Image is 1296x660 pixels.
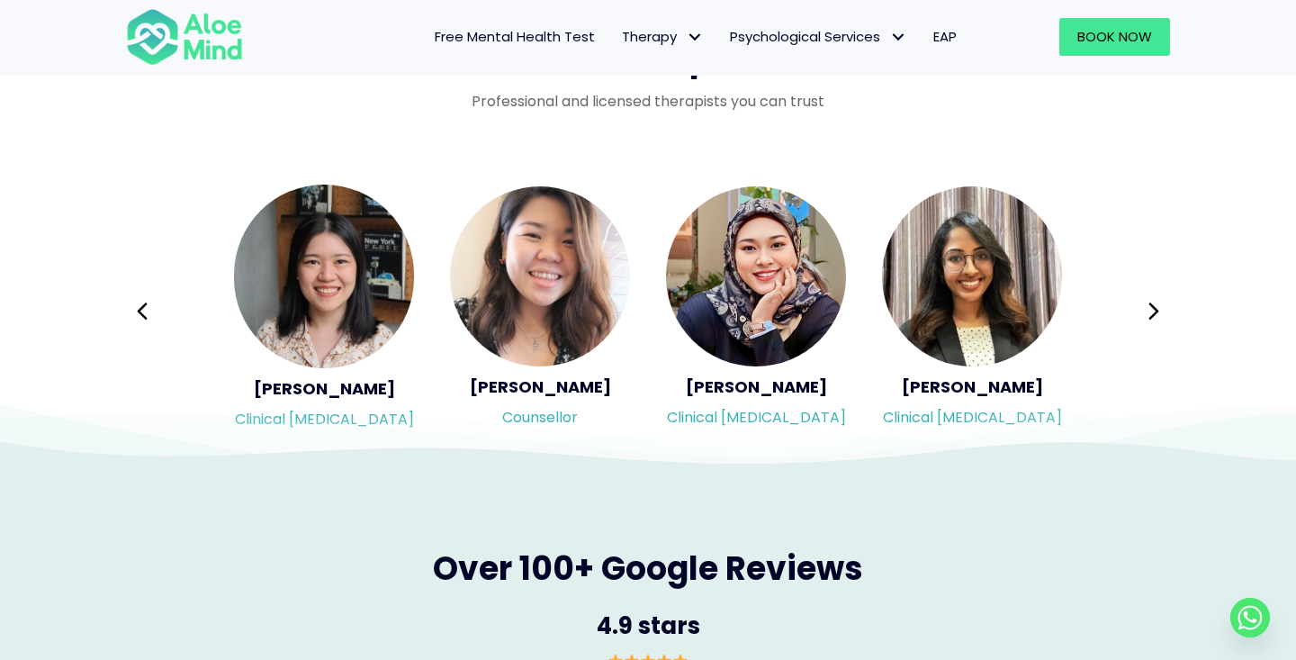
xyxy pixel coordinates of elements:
span: 4.9 stars [597,610,700,642]
a: Psychological ServicesPsychological Services: submenu [716,18,920,56]
h5: [PERSON_NAME] [882,375,1062,398]
span: Our mental health professionals [379,36,918,82]
img: <h5>Yasmin</h5><p>Clinical Psychologist</p> [666,186,846,366]
a: <h5>Chen Wen</h5><p>Clinical Psychologist</p> [PERSON_NAME]Clinical [MEDICAL_DATA] [234,185,414,438]
nav: Menu [266,18,970,56]
span: EAP [933,27,957,46]
img: <h5>Karen</h5><p>Counsellor</p> [450,186,630,366]
a: <h5>Anita</h5><p>Clinical Psychologist</p> [PERSON_NAME]Clinical [MEDICAL_DATA] [882,186,1062,437]
div: Slide 2 of 18 [450,185,630,438]
h5: [PERSON_NAME] [666,375,846,398]
span: Therapy: submenu [681,24,707,50]
span: Over 100+ Google Reviews [433,546,863,592]
p: Professional and licensed therapists you can trust [126,91,1170,112]
span: Book Now [1077,27,1152,46]
a: Free Mental Health Test [421,18,608,56]
h5: [PERSON_NAME] [450,375,630,398]
img: Aloe mind Logo [126,7,243,67]
a: <h5>Karen</h5><p>Counsellor</p> [PERSON_NAME]Counsellor [450,186,630,437]
a: TherapyTherapy: submenu [608,18,716,56]
span: Free Mental Health Test [435,27,595,46]
div: Slide 3 of 18 [666,185,846,438]
span: Therapy [622,27,703,46]
img: <h5>Anita</h5><p>Clinical Psychologist</p> [882,186,1062,366]
div: Slide 1 of 18 [234,185,414,438]
a: <h5>Yasmin</h5><p>Clinical Psychologist</p> [PERSON_NAME]Clinical [MEDICAL_DATA] [666,186,846,437]
span: Psychological Services [730,27,906,46]
img: <h5>Chen Wen</h5><p>Clinical Psychologist</p> [234,185,414,368]
a: Whatsapp [1230,598,1270,637]
a: Book Now [1059,18,1170,56]
span: Psychological Services: submenu [885,24,911,50]
a: EAP [920,18,970,56]
div: Slide 4 of 18 [882,185,1062,438]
